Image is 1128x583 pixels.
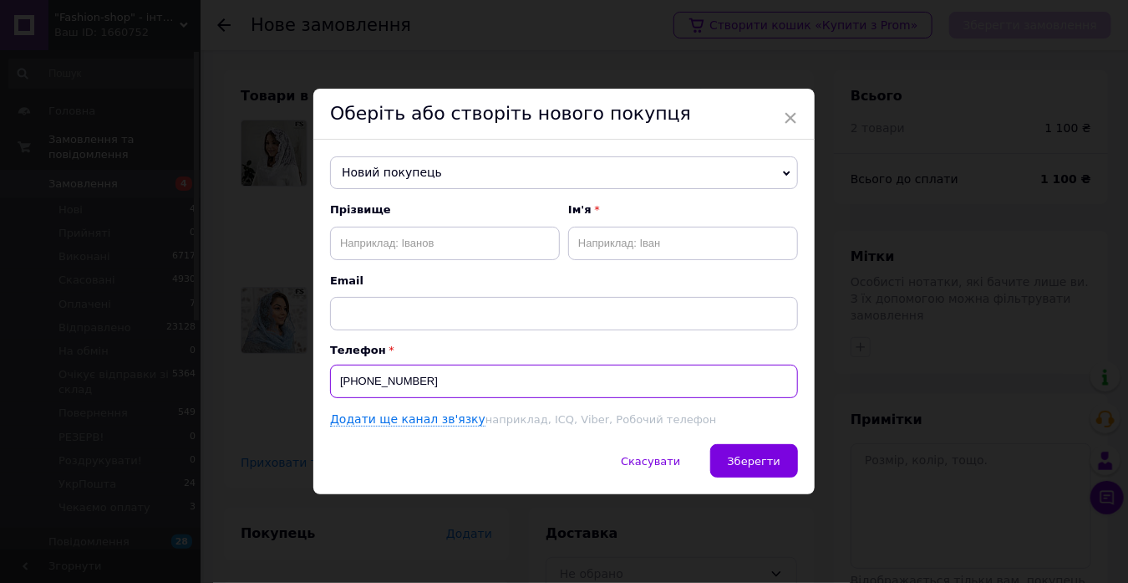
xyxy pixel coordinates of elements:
[728,455,780,468] span: Зберегти
[485,413,716,426] span: наприклад, ICQ, Viber, Робочий телефон
[330,156,798,190] span: Новий покупець
[330,344,798,356] p: Телефон
[330,202,560,217] span: Прізвище
[330,365,798,398] input: +38 096 0000000
[568,227,798,260] input: Наприклад: Іван
[783,104,798,132] span: ×
[330,412,485,427] a: Додати ще канал зв'язку
[568,202,798,217] span: Ім'я
[330,227,560,260] input: Наприклад: Іванов
[621,455,680,468] span: Скасувати
[603,444,698,478] button: Скасувати
[330,274,798,289] span: Email
[313,89,815,140] div: Оберіть або створіть нового покупця
[710,444,798,478] button: Зберегти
